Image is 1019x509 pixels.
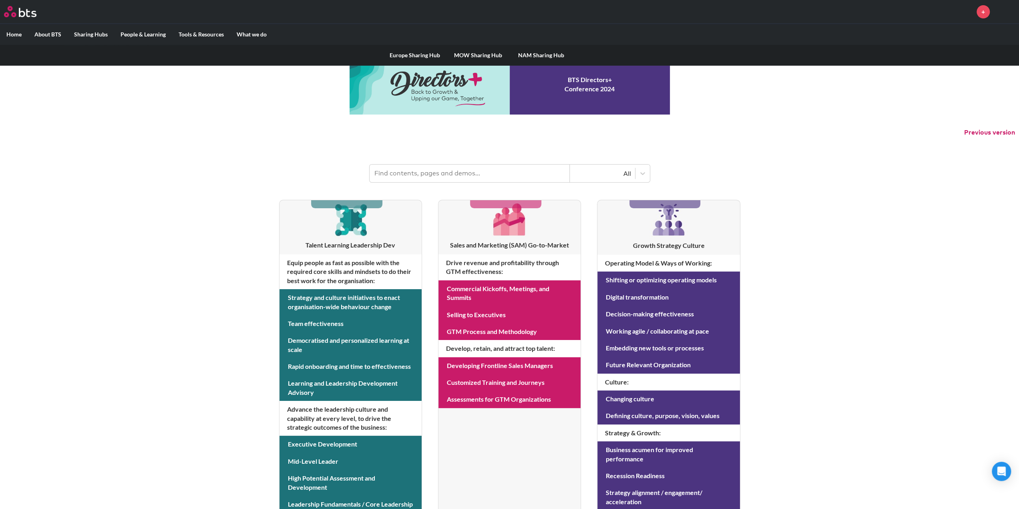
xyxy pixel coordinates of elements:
h4: Culture : [597,374,740,390]
h4: Operating Model & Ways of Working : [597,255,740,272]
h4: Strategy & Growth : [597,425,740,441]
button: Previous version [964,128,1015,137]
label: Tools & Resources [172,24,230,45]
img: [object Object] [490,200,529,238]
img: [object Object] [332,200,370,238]
h3: Sales and Marketing (SAM) Go-to-Market [438,241,581,249]
label: About BTS [28,24,68,45]
input: Find contents, pages and demos... [370,165,570,182]
label: Sharing Hubs [68,24,114,45]
h4: Advance the leadership culture and capability at every level, to drive the strategic outcomes of ... [279,401,422,436]
a: Conference 2024 [350,54,670,115]
a: + [977,5,990,18]
label: People & Learning [114,24,172,45]
div: All [574,169,631,178]
h4: Develop, retain, and attract top talent : [438,340,581,357]
label: What we do [230,24,273,45]
h3: Growth Strategy Culture [597,241,740,250]
img: Kirstie Odonnell [996,2,1015,21]
div: Open Intercom Messenger [992,462,1011,481]
img: BTS Logo [4,6,36,17]
a: Profile [996,2,1015,21]
h3: Talent Learning Leadership Dev [279,241,422,249]
h4: Drive revenue and profitability through GTM effectiveness : [438,254,581,280]
a: Go home [4,6,51,17]
img: [object Object] [649,200,688,239]
h4: Equip people as fast as possible with the required core skills and mindsets to do their best work... [279,254,422,289]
